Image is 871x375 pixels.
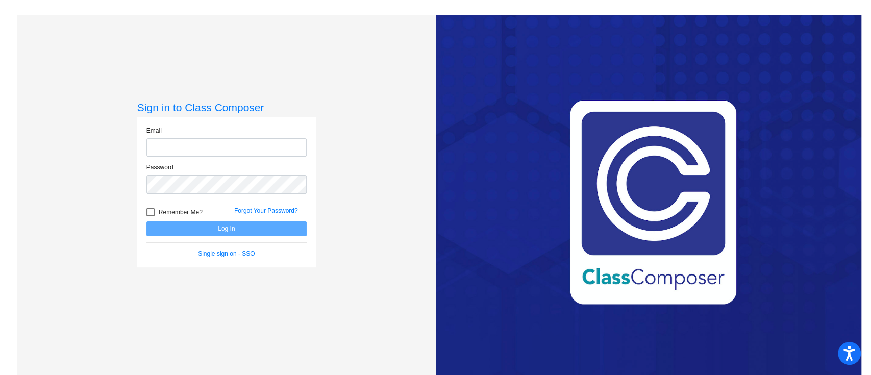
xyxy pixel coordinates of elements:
label: Password [146,163,173,172]
label: Email [146,126,162,135]
a: Forgot Your Password? [234,207,298,214]
button: Log In [146,221,307,236]
h3: Sign in to Class Composer [137,101,316,114]
a: Single sign on - SSO [198,250,255,257]
span: Remember Me? [159,206,203,218]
